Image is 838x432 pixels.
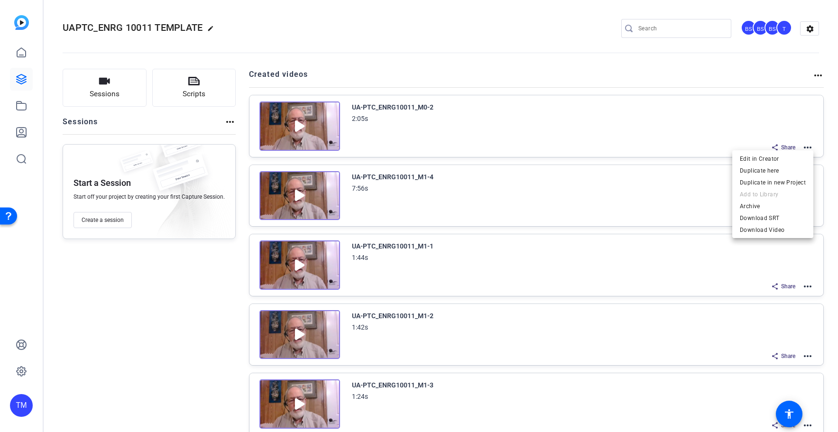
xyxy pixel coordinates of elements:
[740,201,806,212] span: Archive
[740,177,806,188] span: Duplicate in new Project
[740,165,806,176] span: Duplicate here
[740,224,806,236] span: Download Video
[740,212,806,224] span: Download SRT
[740,153,806,165] span: Edit in Creator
